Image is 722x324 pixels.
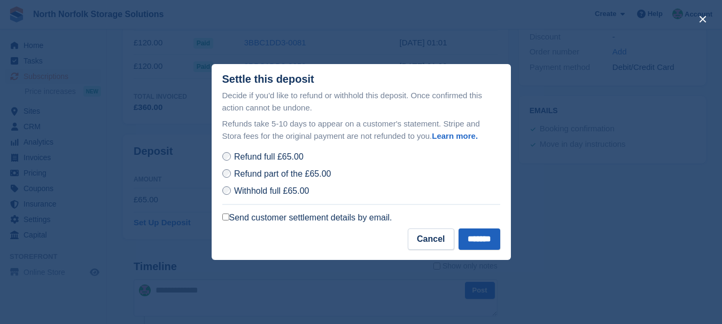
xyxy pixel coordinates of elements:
span: Refund full £65.00 [234,152,304,161]
input: Refund full £65.00 [222,152,231,161]
label: Send customer settlement details by email. [222,212,392,223]
input: Send customer settlement details by email. [222,214,229,220]
div: Settle this deposit [222,73,314,85]
span: Refund part of the £65.00 [234,169,331,178]
span: Withhold full £65.00 [234,186,309,195]
a: Learn more. [432,131,478,140]
input: Refund part of the £65.00 [222,169,231,178]
p: Refunds take 5-10 days to appear on a customer's statement. Stripe and Stora fees for the origina... [222,118,500,142]
button: Cancel [408,228,454,250]
input: Withhold full £65.00 [222,186,231,195]
button: close [694,11,711,28]
p: Decide if you'd like to refund or withhold this deposit. Once confirmed this action cannot be und... [222,90,500,114]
